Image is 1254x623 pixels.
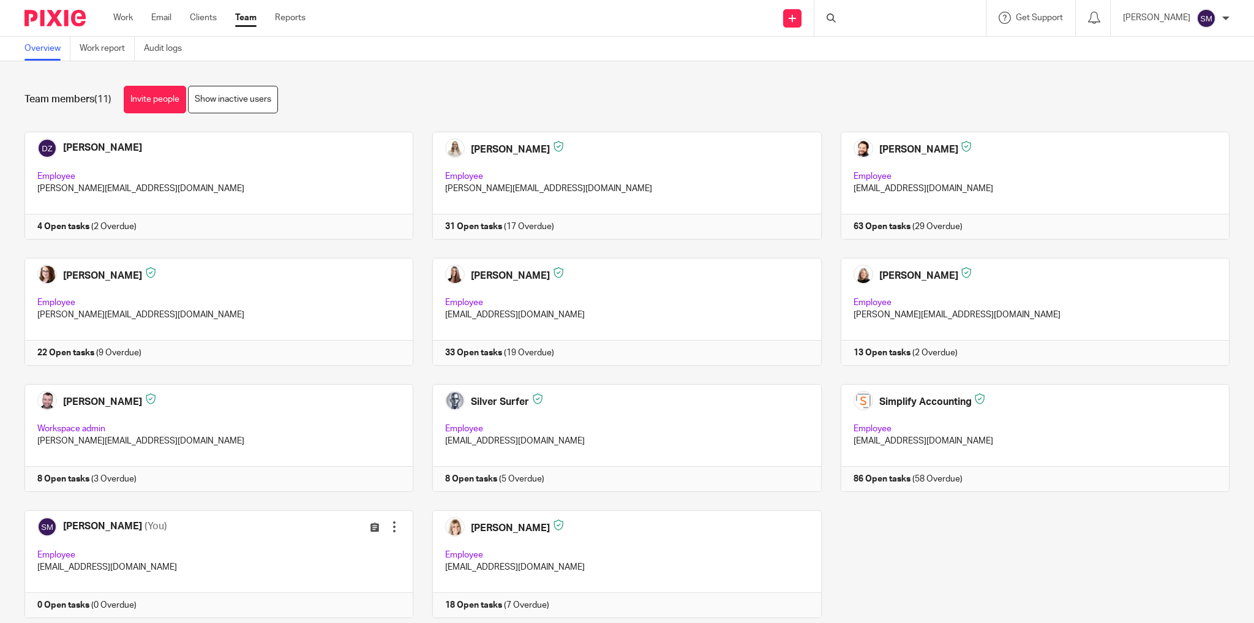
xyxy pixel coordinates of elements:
a: Clients [190,12,217,24]
span: (11) [94,94,111,104]
span: Get Support [1016,13,1063,22]
a: Reports [275,12,306,24]
h1: Team members [24,93,111,106]
a: Overview [24,37,70,61]
a: Email [151,12,171,24]
a: Work [113,12,133,24]
img: Pixie [24,10,86,26]
p: [PERSON_NAME] [1123,12,1190,24]
a: Work report [80,37,135,61]
a: Invite people [124,86,186,113]
a: Audit logs [144,37,191,61]
a: Team [235,12,257,24]
a: Show inactive users [188,86,278,113]
img: svg%3E [1196,9,1216,28]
